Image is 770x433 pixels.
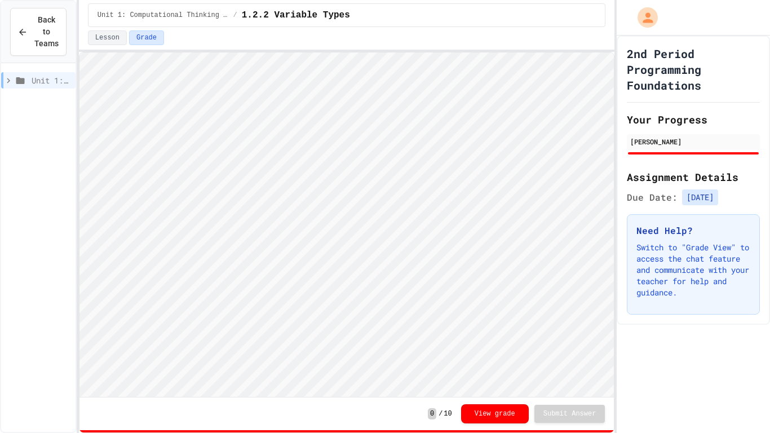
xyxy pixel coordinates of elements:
[428,408,436,419] span: 0
[439,409,442,418] span: /
[444,409,452,418] span: 10
[627,169,760,185] h2: Assignment Details
[79,52,614,397] iframe: To enrich screen reader interactions, please activate Accessibility in Grammarly extension settings
[534,405,605,423] button: Submit Answer
[10,8,67,56] button: Back to Teams
[682,189,718,205] span: [DATE]
[32,74,71,86] span: Unit 1: Computational Thinking and Problem Solving
[98,11,229,20] span: Unit 1: Computational Thinking and Problem Solving
[129,30,164,45] button: Grade
[543,409,596,418] span: Submit Answer
[461,404,529,423] button: View grade
[242,8,350,22] span: 1.2.2 Variable Types
[627,112,760,127] h2: Your Progress
[630,136,756,147] div: [PERSON_NAME]
[34,14,59,50] span: Back to Teams
[627,191,678,204] span: Due Date:
[636,224,750,237] h3: Need Help?
[627,46,760,93] h1: 2nd Period Programming Foundations
[636,242,750,298] p: Switch to "Grade View" to access the chat feature and communicate with your teacher for help and ...
[233,11,237,20] span: /
[626,5,661,30] div: My Account
[88,30,127,45] button: Lesson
